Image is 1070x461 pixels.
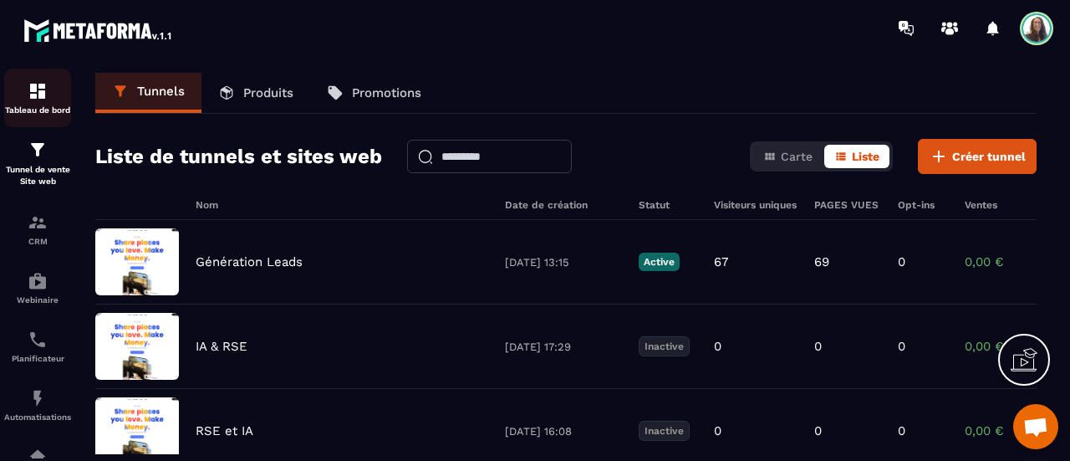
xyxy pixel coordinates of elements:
a: schedulerschedulerPlanificateur [4,317,71,376]
p: 0,00 € [965,339,1048,354]
img: automations [28,271,48,291]
h6: Opt-ins [898,199,948,211]
p: Inactive [639,421,690,441]
h6: Statut [639,199,697,211]
h6: Visiteurs uniques [714,199,797,211]
p: Tableau de bord [4,105,71,115]
p: Produits [243,85,293,100]
h6: Ventes [965,199,1048,211]
p: [DATE] 17:29 [505,341,622,353]
a: automationsautomationsAutomatisations [4,376,71,434]
h6: Nom [196,199,488,211]
img: image [95,228,179,295]
div: Ouvrir le chat [1013,404,1058,449]
h2: Liste de tunnels et sites web [95,140,382,173]
p: Planificateur [4,354,71,363]
p: 0 [814,423,822,438]
img: formation [28,213,48,233]
p: 69 [814,254,829,269]
p: Automatisations [4,412,71,422]
p: CRM [4,237,71,246]
h6: PAGES VUES [814,199,881,211]
p: Active [639,253,680,271]
a: automationsautomationsWebinaire [4,259,71,317]
a: formationformationCRM [4,200,71,259]
img: formation [28,81,48,101]
p: 0 [898,339,905,354]
p: [DATE] 16:08 [505,425,622,438]
button: Liste [824,145,889,168]
a: formationformationTableau de bord [4,69,71,127]
span: Carte [781,150,813,163]
h6: Date de création [505,199,622,211]
p: Webinaire [4,295,71,305]
a: Produits [201,73,310,113]
a: Tunnels [95,73,201,113]
a: formationformationTunnel de vente Site web [4,127,71,200]
p: 67 [714,254,728,269]
p: 0 [714,339,721,354]
p: 0 [814,339,822,354]
a: Promotions [310,73,438,113]
p: RSE et IA [196,423,253,438]
p: IA & RSE [196,339,247,354]
span: Liste [852,150,879,163]
button: Carte [753,145,823,168]
img: scheduler [28,330,48,350]
p: 0 [898,254,905,269]
p: 0,00 € [965,254,1048,269]
img: automations [28,388,48,408]
img: image [95,313,179,380]
button: Créer tunnel [918,139,1037,174]
p: Promotions [352,85,421,100]
p: 0,00 € [965,423,1048,438]
span: Créer tunnel [952,148,1026,165]
img: formation [28,140,48,160]
img: logo [23,15,174,45]
p: Tunnel de vente Site web [4,164,71,187]
p: Inactive [639,336,690,356]
p: Génération Leads [196,254,303,269]
p: 0 [714,423,721,438]
p: [DATE] 13:15 [505,256,622,269]
p: 0 [898,423,905,438]
p: Tunnels [137,84,185,99]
